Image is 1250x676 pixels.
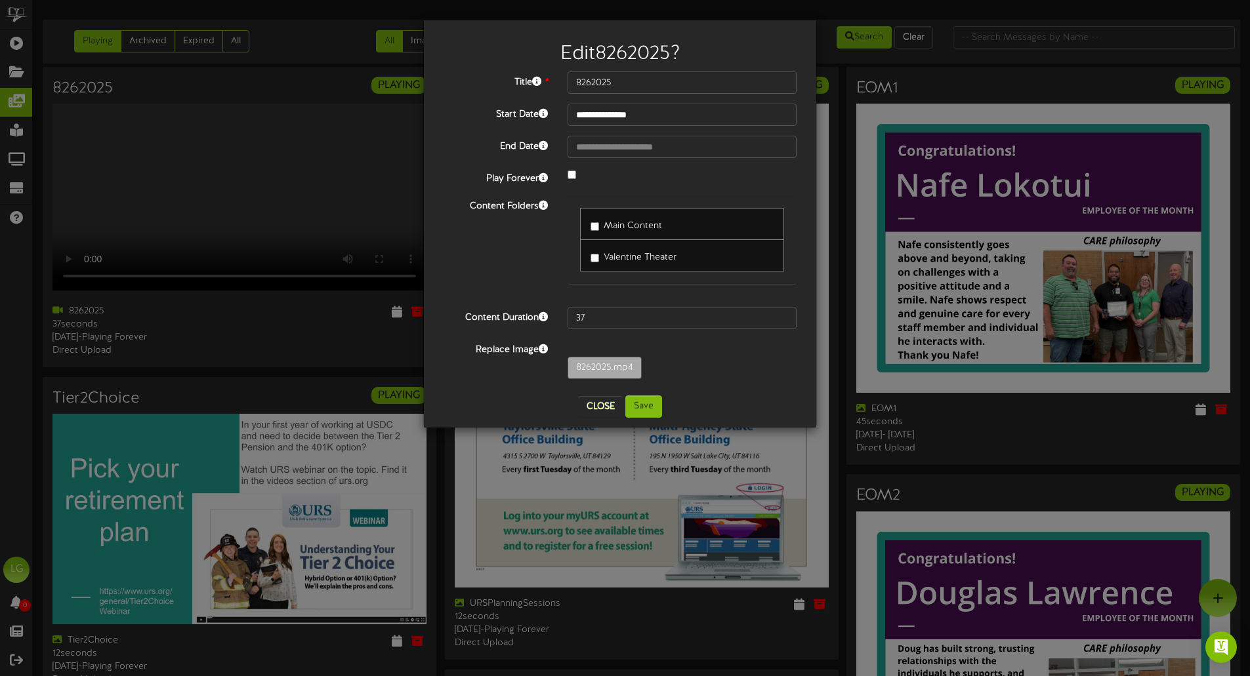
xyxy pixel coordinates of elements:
input: Valentine Theater [591,254,599,262]
label: Content Folders [434,195,558,213]
span: Main Content [604,221,662,231]
label: Play Forever [434,168,558,186]
button: Close [579,396,623,417]
button: Save [625,395,662,418]
span: Valentine Theater [604,252,677,262]
label: Title [434,71,558,89]
input: Title [568,71,797,94]
input: 15 [568,307,797,329]
label: End Date [434,136,558,153]
input: Main Content [591,222,599,231]
label: Replace Image [434,339,558,357]
label: Start Date [434,104,558,121]
h2: Edit 8262025 ? [444,43,797,65]
label: Content Duration [434,307,558,325]
div: Open Intercom Messenger [1205,631,1237,663]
